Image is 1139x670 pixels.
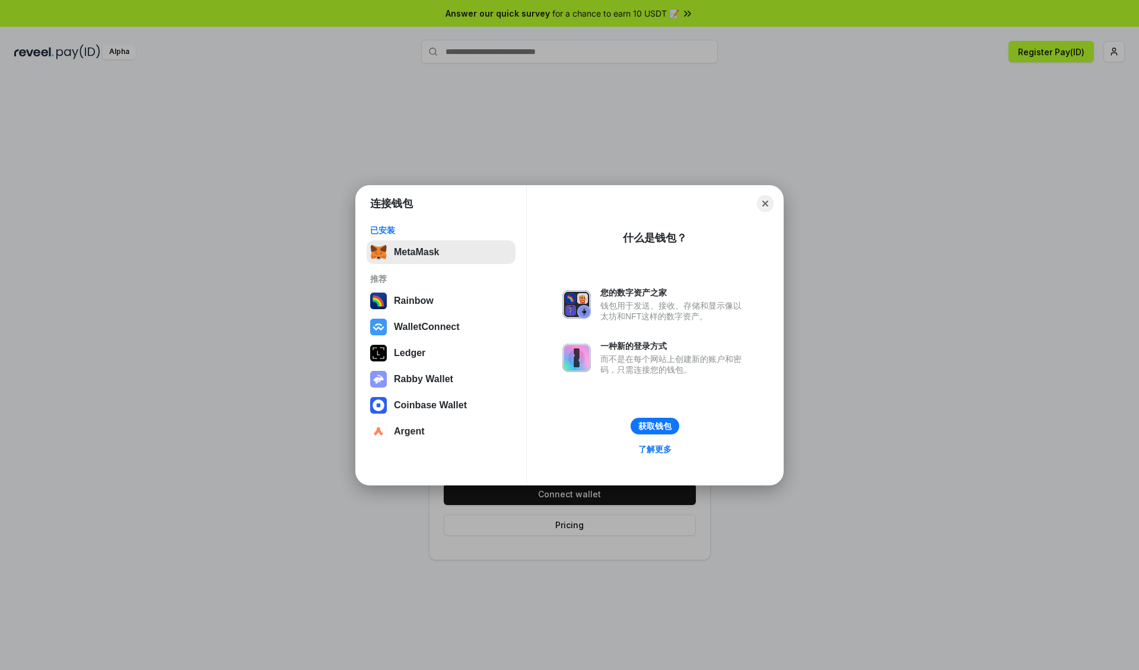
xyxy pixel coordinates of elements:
[370,397,387,414] img: svg+xml,%3Csvg%20width%3D%2228%22%20height%3D%2228%22%20viewBox%3D%220%200%2028%2028%22%20fill%3D...
[370,423,387,440] img: svg+xml,%3Csvg%20width%3D%2228%22%20height%3D%2228%22%20viewBox%3D%220%200%2028%2028%22%20fill%3D...
[370,225,512,236] div: 已安装
[562,344,591,372] img: svg+xml,%3Csvg%20xmlns%3D%22http%3A%2F%2Fwww.w3.org%2F2000%2Fsvg%22%20fill%3D%22none%22%20viewBox...
[367,315,516,339] button: WalletConnect
[600,300,747,322] div: 钱包用于发送、接收、存储和显示像以太坊和NFT这样的数字资产。
[367,289,516,313] button: Rainbow
[631,418,679,434] button: 获取钱包
[394,400,467,411] div: Coinbase Wallet
[370,274,512,284] div: 推荐
[367,420,516,443] button: Argent
[367,367,516,391] button: Rabby Wallet
[394,247,439,258] div: MetaMask
[631,442,679,457] a: 了解更多
[600,341,747,351] div: 一种新的登录方式
[367,393,516,417] button: Coinbase Wallet
[394,348,425,358] div: Ledger
[394,374,453,385] div: Rabby Wallet
[370,196,413,211] h1: 连接钱包
[367,341,516,365] button: Ledger
[370,371,387,388] img: svg+xml,%3Csvg%20xmlns%3D%22http%3A%2F%2Fwww.w3.org%2F2000%2Fsvg%22%20fill%3D%22none%22%20viewBox...
[638,444,672,455] div: 了解更多
[370,293,387,309] img: svg+xml,%3Csvg%20width%3D%22120%22%20height%3D%22120%22%20viewBox%3D%220%200%20120%20120%22%20fil...
[394,296,434,306] div: Rainbow
[600,354,747,375] div: 而不是在每个网站上创建新的账户和密码，只需连接您的钱包。
[394,426,425,437] div: Argent
[394,322,460,332] div: WalletConnect
[370,244,387,261] img: svg+xml,%3Csvg%20fill%3D%22none%22%20height%3D%2233%22%20viewBox%3D%220%200%2035%2033%22%20width%...
[367,240,516,264] button: MetaMask
[623,231,687,245] div: 什么是钱包？
[600,287,747,298] div: 您的数字资产之家
[638,421,672,431] div: 获取钱包
[562,290,591,319] img: svg+xml,%3Csvg%20xmlns%3D%22http%3A%2F%2Fwww.w3.org%2F2000%2Fsvg%22%20fill%3D%22none%22%20viewBox...
[370,319,387,335] img: svg+xml,%3Csvg%20width%3D%2228%22%20height%3D%2228%22%20viewBox%3D%220%200%2028%2028%22%20fill%3D...
[757,195,774,212] button: Close
[370,345,387,361] img: svg+xml,%3Csvg%20xmlns%3D%22http%3A%2F%2Fwww.w3.org%2F2000%2Fsvg%22%20width%3D%2228%22%20height%3...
